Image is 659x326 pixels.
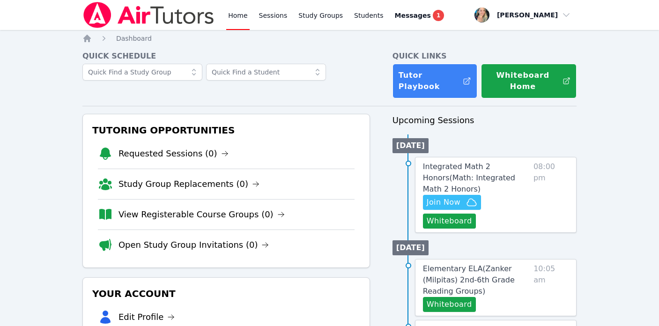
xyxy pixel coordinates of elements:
li: [DATE] [392,138,429,153]
a: Open Study Group Invitations (0) [118,238,269,252]
a: Dashboard [116,34,152,43]
h3: Your Account [90,285,362,302]
a: Edit Profile [118,311,175,324]
a: Integrated Math 2 Honors(Math: Integrated Math 2 Honors) [423,161,530,195]
h3: Upcoming Sessions [392,114,577,127]
span: 08:00 pm [533,161,569,229]
span: Elementary ELA ( Zanker (Milpitas) 2nd-6th Grade Reading Groups ) [423,264,515,296]
a: Study Group Replacements (0) [118,178,259,191]
button: Whiteboard [423,297,476,312]
span: Dashboard [116,35,152,42]
h4: Quick Schedule [82,51,370,62]
input: Quick Find a Student [206,64,326,81]
a: Requested Sessions (0) [118,147,229,160]
a: View Registerable Course Groups (0) [118,208,285,221]
a: Tutor Playbook [392,64,477,98]
img: Air Tutors [82,2,215,28]
input: Quick Find a Study Group [82,64,202,81]
span: 10:05 am [533,263,569,312]
button: Whiteboard [423,214,476,229]
h4: Quick Links [392,51,577,62]
span: 1 [433,10,444,21]
li: [DATE] [392,240,429,255]
span: Integrated Math 2 Honors ( Math: Integrated Math 2 Honors ) [423,162,515,193]
button: Join Now [423,195,481,210]
nav: Breadcrumb [82,34,577,43]
span: Messages [395,11,431,20]
span: Join Now [427,197,460,208]
a: Elementary ELA(Zanker (Milpitas) 2nd-6th Grade Reading Groups) [423,263,530,297]
h3: Tutoring Opportunities [90,122,362,139]
button: Whiteboard Home [481,64,577,98]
